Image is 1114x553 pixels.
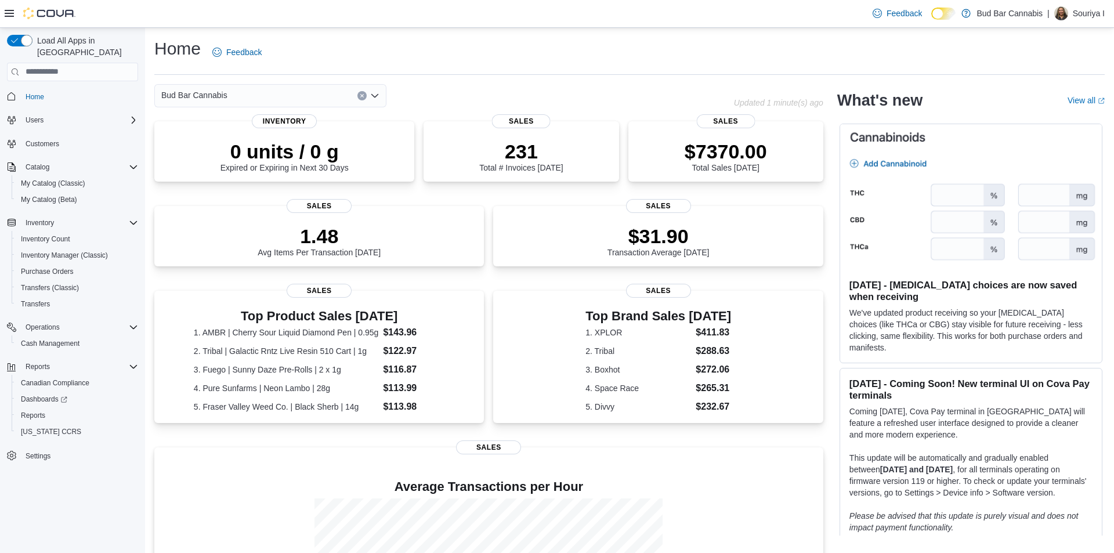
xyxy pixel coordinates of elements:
[21,195,77,204] span: My Catalog (Beta)
[26,139,59,149] span: Customers
[220,140,349,163] p: 0 units / 0 g
[696,363,731,377] dd: $272.06
[383,381,444,395] dd: $113.99
[880,465,953,474] strong: [DATE] and [DATE]
[21,234,70,244] span: Inventory Count
[370,91,379,100] button: Open list of options
[21,360,55,374] button: Reports
[16,425,138,439] span: Washington CCRS
[16,176,138,190] span: My Catalog (Classic)
[976,6,1043,20] p: Bud Bar Cannabis
[16,376,94,390] a: Canadian Compliance
[7,84,138,494] nav: Complex example
[16,281,84,295] a: Transfers (Classic)
[12,175,143,191] button: My Catalog (Classic)
[383,344,444,358] dd: $122.97
[626,199,691,213] span: Sales
[849,511,1079,532] em: Please be advised that this update is purely visual and does not impact payment functionality.
[12,407,143,424] button: Reports
[849,406,1093,440] p: Coming [DATE], Cova Pay terminal in [GEOGRAPHIC_DATA] will feature a refreshed user interface des...
[585,364,691,375] dt: 3. Boxhot
[32,35,138,58] span: Load All Apps in [GEOGRAPHIC_DATA]
[849,279,1093,302] h3: [DATE] - [MEDICAL_DATA] choices are now saved when receiving
[16,392,138,406] span: Dashboards
[12,263,143,280] button: Purchase Orders
[585,327,691,338] dt: 1. XPLOR
[383,326,444,339] dd: $143.96
[2,135,143,152] button: Customers
[626,284,691,298] span: Sales
[226,46,262,58] span: Feedback
[696,344,731,358] dd: $288.63
[2,88,143,105] button: Home
[2,159,143,175] button: Catalog
[2,215,143,231] button: Inventory
[21,411,45,420] span: Reports
[164,480,814,494] h4: Average Transactions per Hour
[849,307,1093,353] p: We've updated product receiving so your [MEDICAL_DATA] choices (like THCa or CBG) stay visible fo...
[357,91,367,100] button: Clear input
[837,91,923,110] h2: What's new
[21,251,108,260] span: Inventory Manager (Classic)
[21,267,74,276] span: Purchase Orders
[21,360,138,374] span: Reports
[287,199,352,213] span: Sales
[1068,96,1105,105] a: View allExternal link
[16,232,138,246] span: Inventory Count
[21,427,81,436] span: [US_STATE] CCRS
[16,193,82,207] a: My Catalog (Beta)
[16,248,138,262] span: Inventory Manager (Classic)
[16,281,138,295] span: Transfers (Classic)
[479,140,563,163] p: 231
[21,160,54,174] button: Catalog
[16,376,138,390] span: Canadian Compliance
[12,191,143,208] button: My Catalog (Beta)
[585,382,691,394] dt: 4. Space Race
[2,112,143,128] button: Users
[21,137,64,151] a: Customers
[16,176,90,190] a: My Catalog (Classic)
[16,265,138,279] span: Purchase Orders
[258,225,381,257] div: Avg Items Per Transaction [DATE]
[21,113,48,127] button: Users
[1054,6,1068,20] div: Souriya I
[383,363,444,377] dd: $116.87
[16,193,138,207] span: My Catalog (Beta)
[16,392,72,406] a: Dashboards
[585,309,731,323] h3: Top Brand Sales [DATE]
[849,452,1093,498] p: This update will be automatically and gradually enabled between , for all terminals operating on ...
[26,162,49,172] span: Catalog
[21,136,138,151] span: Customers
[696,381,731,395] dd: $265.31
[21,449,55,463] a: Settings
[161,88,227,102] span: Bud Bar Cannabis
[696,114,755,128] span: Sales
[12,335,143,352] button: Cash Management
[16,232,75,246] a: Inventory Count
[26,451,50,461] span: Settings
[16,409,50,422] a: Reports
[21,283,79,292] span: Transfers (Classic)
[21,339,79,348] span: Cash Management
[287,284,352,298] span: Sales
[868,2,927,25] a: Feedback
[696,326,731,339] dd: $411.83
[2,319,143,335] button: Operations
[252,114,317,128] span: Inventory
[220,140,349,172] div: Expired or Expiring in Next 30 Days
[685,140,767,163] p: $7370.00
[194,309,445,323] h3: Top Product Sales [DATE]
[21,113,138,127] span: Users
[16,297,138,311] span: Transfers
[21,448,138,462] span: Settings
[479,140,563,172] div: Total # Invoices [DATE]
[194,401,379,413] dt: 5. Fraser Valley Weed Co. | Black Sherb | 14g
[258,225,381,248] p: 1.48
[21,320,138,334] span: Operations
[21,299,50,309] span: Transfers
[12,424,143,440] button: [US_STATE] CCRS
[12,231,143,247] button: Inventory Count
[607,225,710,248] p: $31.90
[383,400,444,414] dd: $113.98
